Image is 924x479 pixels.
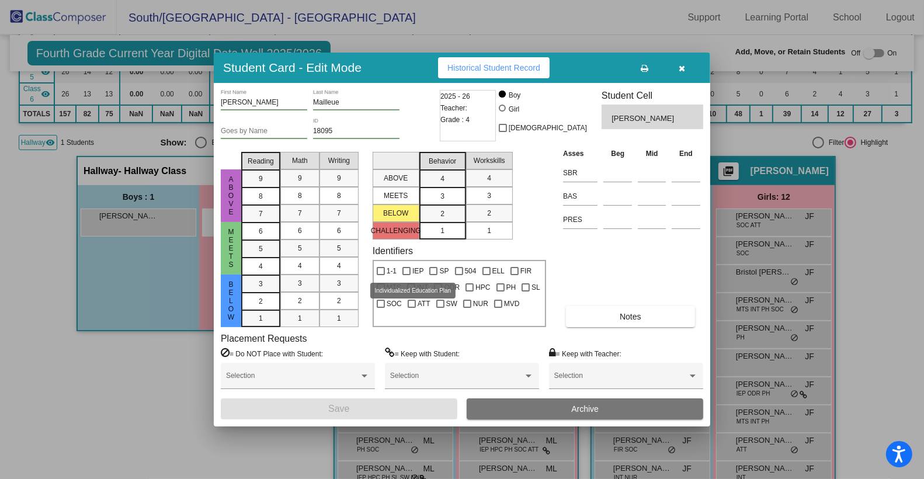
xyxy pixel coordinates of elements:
[563,211,598,228] input: assessment
[600,147,635,160] th: Beg
[259,296,263,307] span: 2
[566,306,694,327] button: Notes
[337,243,341,254] span: 5
[298,190,302,201] span: 8
[292,155,308,166] span: Math
[635,147,669,160] th: Mid
[440,102,467,114] span: Teacher:
[259,173,263,184] span: 9
[506,280,516,294] span: PH
[298,261,302,271] span: 4
[387,297,402,311] span: SOC
[487,225,491,236] span: 1
[440,209,444,219] span: 2
[487,208,491,218] span: 2
[439,264,449,278] span: SP
[298,243,302,254] span: 5
[563,188,598,205] input: assessment
[508,104,520,114] div: Girl
[298,225,302,236] span: 6
[328,404,349,414] span: Save
[509,121,587,135] span: [DEMOGRAPHIC_DATA]
[467,398,703,419] button: Archive
[259,313,263,324] span: 1
[520,264,532,278] span: FIR
[385,348,460,359] label: = Keep with Student:
[387,264,397,278] span: 1-1
[221,398,457,419] button: Save
[487,173,491,183] span: 4
[508,90,521,100] div: Boy
[337,225,341,236] span: 6
[440,114,470,126] span: Grade : 4
[560,147,600,160] th: Asses
[313,127,400,136] input: Enter ID
[473,297,488,311] span: NUR
[337,278,341,289] span: 3
[563,164,598,182] input: assessment
[221,333,307,344] label: Placement Requests
[337,296,341,306] span: 2
[226,228,237,269] span: Meets
[412,264,423,278] span: IEP
[602,90,703,101] h3: Student Cell
[337,313,341,324] span: 1
[417,280,428,294] span: INT
[223,60,362,75] h3: Student Card - Edit Mode
[373,245,413,256] label: Identifiers
[438,57,550,78] button: Historical Student Record
[475,280,490,294] span: HPC
[337,190,341,201] span: 8
[440,91,470,102] span: 2025 - 26
[465,264,477,278] span: 504
[440,225,444,236] span: 1
[221,127,307,136] input: goes by name
[226,175,237,216] span: above
[418,297,430,311] span: ATT
[259,279,263,289] span: 3
[226,280,237,321] span: Below
[549,348,621,359] label: = Keep with Teacher:
[440,173,444,184] span: 4
[474,155,505,166] span: Workskills
[259,209,263,219] span: 7
[669,147,703,160] th: End
[337,173,341,183] span: 9
[571,404,599,414] span: Archive
[298,208,302,218] span: 7
[259,226,263,237] span: 6
[612,113,676,124] span: [PERSON_NAME]
[298,173,302,183] span: 9
[429,156,456,166] span: Behavior
[447,63,540,72] span: Historical Student Record
[259,244,263,254] span: 5
[337,261,341,271] span: 4
[259,261,263,272] span: 4
[532,280,540,294] span: SL
[487,190,491,201] span: 3
[446,297,457,311] span: SW
[444,280,460,294] span: ODR
[504,297,520,311] span: MVD
[328,155,350,166] span: Writing
[298,278,302,289] span: 3
[337,208,341,218] span: 7
[620,312,641,321] span: Notes
[248,156,274,166] span: Reading
[492,264,505,278] span: ELL
[259,191,263,202] span: 8
[221,348,323,359] label: = Do NOT Place with Student:
[440,191,444,202] span: 3
[387,280,401,294] span: MTS
[298,296,302,306] span: 2
[298,313,302,324] span: 1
